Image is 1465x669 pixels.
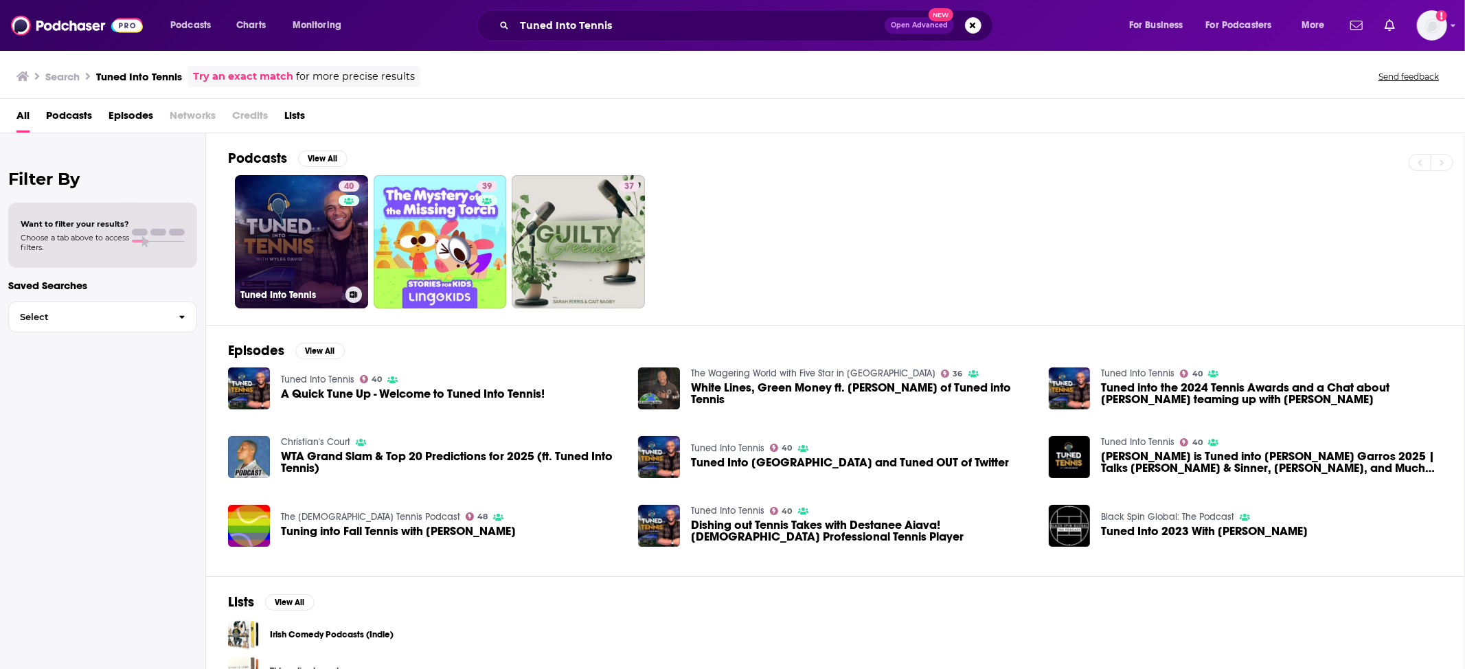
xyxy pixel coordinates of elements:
span: More [1302,16,1325,35]
a: PodcastsView All [228,150,348,167]
h2: Podcasts [228,150,287,167]
button: Open AdvancedNew [885,17,954,34]
span: Podcasts [46,104,92,133]
a: 40 [770,444,793,452]
a: 48 [466,512,488,521]
img: A Quick Tune Up - Welcome to Tuned Into Tennis! [228,367,270,409]
span: Charts [236,16,266,35]
button: open menu [283,14,359,36]
a: ListsView All [228,593,315,611]
span: Networks [170,104,216,133]
a: 40Tuned Into Tennis [235,175,368,308]
a: WTA Grand Slam & Top 20 Predictions for 2025 (ft. Tuned Into Tennis) [228,436,270,478]
span: Choose a tab above to access filters. [21,233,129,252]
span: for more precise results [296,69,415,84]
a: EpisodesView All [228,342,345,359]
a: 37 [619,181,639,192]
span: Tuned into the 2024 Tennis Awards and a Chat about [PERSON_NAME] teaming up with [PERSON_NAME] [1101,382,1442,405]
h3: Tuned Into Tennis [240,289,340,301]
h2: Lists [228,593,254,611]
button: View All [295,343,345,359]
div: Search podcasts, credits, & more... [490,10,1006,41]
button: Show profile menu [1417,10,1447,41]
a: Dishing out Tennis Takes with Destanee Aiava! Australian Professional Tennis Player [638,505,680,547]
span: Monitoring [293,16,341,35]
a: Tuned Into Turin and Tuned OUT of Twitter [691,457,1009,468]
h2: Episodes [228,342,284,359]
button: open menu [161,14,229,36]
a: Tuned into the 2024 Tennis Awards and a Chat about Djokovic teaming up with Andy Murray [1101,382,1442,405]
span: 40 [344,180,354,194]
span: Dishing out Tennis Takes with Destanee Aiava! [DEMOGRAPHIC_DATA] Professional Tennis Player [691,519,1032,543]
a: Tuned Into Tennis [281,374,354,385]
a: Black Spin Global: The Podcast [1101,511,1234,523]
span: Logged in as lexieflood [1417,10,1447,41]
a: All [16,104,30,133]
a: A Quick Tune Up - Welcome to Tuned Into Tennis! [281,388,545,400]
a: 40 [360,375,383,383]
svg: Add a profile image [1436,10,1447,21]
span: Want to filter your results? [21,219,129,229]
a: 39 [374,175,507,308]
a: 37 [512,175,645,308]
a: Tuned Into Tennis [691,505,764,517]
span: Tuned Into [GEOGRAPHIC_DATA] and Tuned OUT of Twitter [691,457,1009,468]
a: Christian's Court [281,436,350,448]
img: White Lines, Green Money ft. Myles David of Tuned into Tennis [638,367,680,409]
a: Lists [284,104,305,133]
button: Select [8,302,197,332]
button: open menu [1292,14,1342,36]
a: Irish Comedy Podcasts (Indie) [228,619,259,650]
a: The Wagering World with Five Star in Vegas [691,367,935,379]
span: 48 [477,514,488,520]
img: Lindsay Davenport is Tuned into Roland Garros 2025 | Talks Alcaraz & Sinner, Coco Gauff, and Much... [1049,436,1091,478]
a: Tuned Into Tennis [691,442,764,454]
img: Tuning into Fall Tennis with Myles David [228,505,270,547]
button: Send feedback [1374,71,1443,82]
p: Saved Searches [8,279,197,292]
img: Tuned Into 2023 With Myles David [1049,505,1091,547]
a: 36 [941,370,963,378]
span: Podcasts [170,16,211,35]
a: 40 [1180,438,1203,446]
span: 40 [782,445,793,451]
button: View All [298,150,348,167]
a: Lindsay Davenport is Tuned into Roland Garros 2025 | Talks Alcaraz & Sinner, Coco Gauff, and Much... [1101,451,1442,474]
span: White Lines, Green Money ft. [PERSON_NAME] of Tuned into Tennis [691,382,1032,405]
a: Show notifications dropdown [1379,14,1400,37]
a: 40 [339,181,359,192]
span: 40 [782,508,793,514]
a: Charts [227,14,274,36]
span: 37 [624,180,634,194]
span: Open Advanced [891,22,948,29]
a: Tuning into Fall Tennis with Myles David [281,525,516,537]
a: Episodes [109,104,153,133]
span: 40 [1192,371,1203,377]
img: User Profile [1417,10,1447,41]
button: open menu [1120,14,1201,36]
img: Tuned Into Turin and Tuned OUT of Twitter [638,436,680,478]
a: 40 [1180,370,1203,378]
span: Tuning into Fall Tennis with [PERSON_NAME] [281,525,516,537]
h3: Tuned Into Tennis [96,70,182,83]
span: For Business [1129,16,1183,35]
span: New [929,8,953,21]
button: open menu [1197,14,1292,36]
a: 39 [477,181,497,192]
a: Tuned Into Tennis [1101,436,1174,448]
a: 40 [770,507,793,515]
span: 39 [482,180,492,194]
img: Tuned into the 2024 Tennis Awards and a Chat about Djokovic teaming up with Andy Murray [1049,367,1091,409]
img: Podchaser - Follow, Share and Rate Podcasts [11,12,143,38]
a: Tuned Into Tennis [1101,367,1174,379]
